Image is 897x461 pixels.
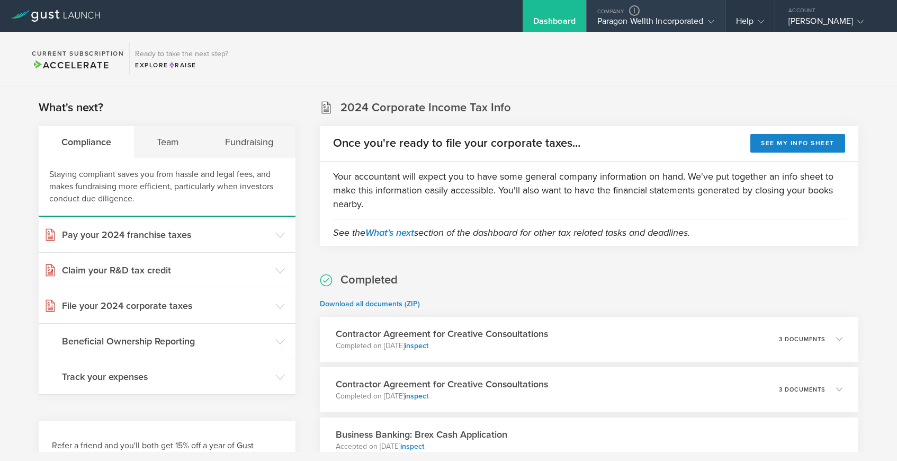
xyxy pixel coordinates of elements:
[736,16,764,32] div: Help
[62,299,270,313] h3: File your 2024 corporate taxes
[750,134,845,153] button: See my info sheet
[135,60,228,70] div: Explore
[597,16,714,32] div: Paragon Wellth Incorporated
[62,334,270,348] h3: Beneficial Ownership Reporting
[788,16,878,32] div: [PERSON_NAME]
[333,227,690,238] em: See the section of the dashboard for other tax related tasks and deadlines.
[333,136,580,151] h2: Once you're ready to file your corporate taxes...
[405,392,428,401] a: inspect
[333,170,845,211] p: Your accountant will expect you to have some general company information on hand. We've put toget...
[400,442,424,451] a: inspect
[340,272,398,288] h2: Completed
[62,263,270,277] h3: Claim your R&D tax credit
[168,61,196,69] span: Raise
[336,441,507,452] p: Accepted on [DATE]
[779,336,826,342] p: 3 documents
[336,341,548,351] p: Completed on [DATE]
[336,391,548,402] p: Completed on [DATE]
[129,42,234,75] div: Ready to take the next step?ExploreRaise
[39,126,134,158] div: Compliance
[340,100,511,116] h2: 2024 Corporate Income Tax Info
[779,387,826,393] p: 3 documents
[336,327,548,341] h3: Contractor Agreement for Creative Consoultations
[135,50,228,58] h3: Ready to take the next step?
[62,370,270,384] h3: Track your expenses
[134,126,202,158] div: Team
[365,227,414,238] a: What's next
[320,299,420,308] a: Download all documents (ZIP)
[32,59,109,71] span: Accelerate
[62,228,270,242] h3: Pay your 2024 franchise taxes
[533,16,576,32] div: Dashboard
[336,377,548,391] h3: Contractor Agreement for Creative Consoultations
[405,341,428,350] a: inspect
[39,158,295,217] div: Staying compliant saves you from hassle and legal fees, and makes fundraising more efficient, par...
[202,126,295,158] div: Fundraising
[39,100,103,116] h2: What's next?
[32,50,124,57] h2: Current Subscription
[336,428,507,441] h3: Business Banking: Brex Cash Application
